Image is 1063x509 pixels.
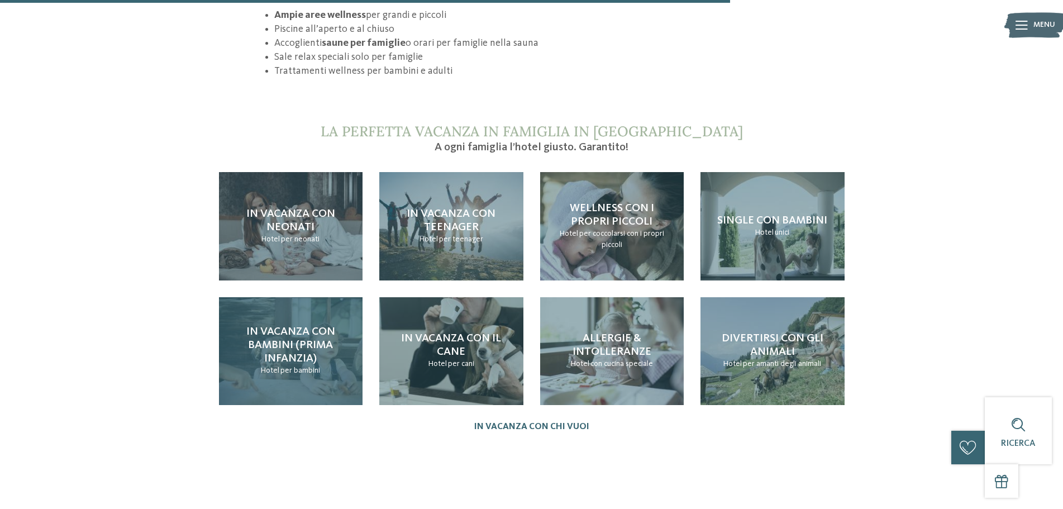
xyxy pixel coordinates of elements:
[560,230,578,237] span: Hotel
[420,235,438,243] span: Hotel
[401,333,501,358] span: In vacanza con il cane
[219,172,363,280] a: Hotel con spa per bambini: è tempo di coccole! In vacanza con neonati Hotel per neonati
[274,50,797,64] li: Sale relax speciali solo per famiglie
[700,172,845,280] a: Hotel con spa per bambini: è tempo di coccole! Single con bambini Hotel unici
[723,360,742,368] span: Hotel
[246,208,335,233] span: In vacanza con neonati
[590,360,653,368] span: con cucina speciale
[743,360,821,368] span: per amanti degli animali
[722,333,823,358] span: Divertirsi con gli animali
[322,38,406,48] strong: saune per famiglie
[570,203,654,227] span: Wellness con i propri piccoli
[435,142,628,153] span: A ogni famiglia l’hotel giusto. Garantito!
[717,215,827,226] span: Single con bambini
[755,229,774,236] span: Hotel
[540,172,684,280] a: Hotel con spa per bambini: è tempo di coccole! Wellness con i propri piccoli Hotel per coccolarsi...
[274,8,797,22] li: per grandi e piccoli
[1001,439,1036,448] span: Ricerca
[274,10,366,20] strong: Ampie aree wellness
[261,235,280,243] span: Hotel
[428,360,447,368] span: Hotel
[321,122,743,140] span: La perfetta vacanza in famiglia in [GEOGRAPHIC_DATA]
[274,64,797,78] li: Trattamenti wellness per bambini e adulti
[281,235,320,243] span: per neonati
[571,360,589,368] span: Hotel
[280,367,320,374] span: per bambini
[573,333,651,358] span: Allergie & intolleranze
[407,208,495,233] span: In vacanza con teenager
[540,297,684,405] a: Hotel con spa per bambini: è tempo di coccole! Allergie & intolleranze Hotel con cucina speciale
[579,230,664,249] span: per coccolarsi con i propri piccoli
[274,36,797,50] li: Accoglienti o orari per famiglie nella sauna
[261,367,279,374] span: Hotel
[219,297,363,405] a: Hotel con spa per bambini: è tempo di coccole! In vacanza con bambini (prima infanzia) Hotel per ...
[448,360,474,368] span: per cani
[246,326,335,364] span: In vacanza con bambini (prima infanzia)
[439,235,483,243] span: per teenager
[775,229,789,236] span: unici
[379,297,523,405] a: Hotel con spa per bambini: è tempo di coccole! In vacanza con il cane Hotel per cani
[274,22,797,36] li: Piscine all’aperto e al chiuso
[474,422,589,432] a: In vacanza con chi vuoi
[700,297,845,405] a: Hotel con spa per bambini: è tempo di coccole! Divertirsi con gli animali Hotel per amanti degli ...
[379,172,523,280] a: Hotel con spa per bambini: è tempo di coccole! In vacanza con teenager Hotel per teenager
